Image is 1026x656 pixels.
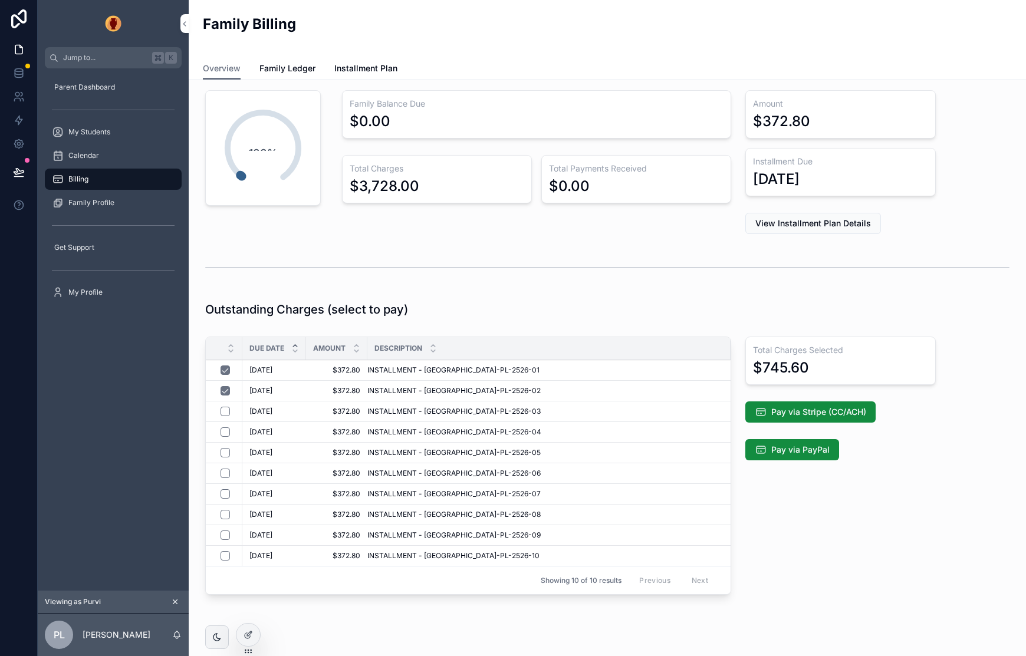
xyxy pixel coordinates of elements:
span: My Profile [68,288,103,297]
a: Calendar [45,145,182,166]
span: Billing [68,174,88,184]
span: INSTALLMENT - [GEOGRAPHIC_DATA]-PL-2526-02 [367,386,541,395]
p: [PERSON_NAME] [83,629,150,641]
span: $372.80 [313,386,360,395]
h3: Family Balance Due [350,98,724,110]
span: Amount [313,344,346,353]
span: $372.80 [313,427,360,437]
span: $372.80 [313,551,360,561]
span: 100% [223,145,303,151]
span: [DATE] [249,510,272,519]
span: INSTALLMENT - [GEOGRAPHIC_DATA]-PL-2526-09 [367,530,541,540]
h2: Family Billing [203,14,296,34]
span: [DATE] [249,448,272,457]
span: Showing 10 of 10 results [541,576,621,585]
span: Calendar [68,151,99,160]
button: Pay via PayPal [745,439,839,460]
a: Get Support [45,237,182,258]
button: Jump to...K [45,47,182,68]
h3: Installment Due [753,156,928,167]
span: Due Date [249,344,284,353]
div: $3,728.00 [350,177,419,196]
span: [DATE] [249,489,272,499]
span: My Students [68,127,110,137]
span: INSTALLMENT - [GEOGRAPHIC_DATA]-PL-2526-07 [367,489,541,499]
a: My Students [45,121,182,143]
span: INSTALLMENT - [GEOGRAPHIC_DATA]-PL-2526-08 [367,510,541,519]
span: Get Support [54,243,94,252]
span: $372.80 [313,448,360,457]
h3: Total Charges [350,163,524,174]
span: Viewing as Purvi [45,597,101,606]
span: INSTALLMENT - [GEOGRAPHIC_DATA]-PL-2526-04 [367,427,541,437]
span: Pay via PayPal [771,444,830,456]
a: Family Ledger [259,58,315,81]
a: Overview [203,58,241,80]
span: Parent Dashboard [54,83,115,92]
span: Family Ledger [259,62,315,74]
h1: Outstanding Charges (select to pay) [205,301,408,318]
span: [DATE] [249,551,272,561]
span: View Installment Plan Details [755,217,871,229]
span: [DATE] [249,427,272,437]
span: [DATE] [249,386,272,395]
a: Family Profile [45,192,182,213]
span: Jump to... [63,53,147,62]
a: Parent Dashboard [45,77,182,98]
span: Overview [203,62,241,74]
span: K [166,53,176,62]
span: Family Profile [68,198,114,207]
span: $372.80 [313,530,360,540]
span: $372.80 [313,407,360,416]
a: Installment Plan [334,58,397,81]
span: $372.80 [313,489,360,499]
h3: Total Charges Selected [753,344,928,356]
span: INSTALLMENT - [GEOGRAPHIC_DATA]-PL-2526-06 [367,469,541,478]
span: INSTALLMENT - [GEOGRAPHIC_DATA]-PL-2526-01 [367,365,540,375]
div: $372.80 [753,112,810,131]
span: Installment Plan [334,62,397,74]
h3: Total Payments Received [549,163,724,174]
span: PL [54,628,65,642]
span: INSTALLMENT - [GEOGRAPHIC_DATA]-PL-2526-03 [367,407,541,416]
a: My Profile [45,282,182,303]
span: INSTALLMENT - [GEOGRAPHIC_DATA]-PL-2526-05 [367,448,541,457]
span: INSTALLMENT - [GEOGRAPHIC_DATA]-PL-2526-10 [367,551,540,561]
span: $372.80 [313,510,360,519]
span: [DATE] [249,365,272,375]
div: $0.00 [350,112,390,131]
div: $745.60 [753,358,809,377]
div: $0.00 [549,177,590,196]
h3: Amount [753,98,928,110]
button: View Installment Plan Details [745,213,881,234]
span: Description [374,344,422,353]
span: $372.80 [313,365,360,375]
div: [DATE] [753,170,800,189]
img: App logo [104,14,123,33]
a: Billing [45,169,182,190]
div: scrollable content [38,68,189,318]
span: [DATE] [249,407,272,416]
button: Pay via Stripe (CC/ACH) [745,401,876,423]
span: Pay via Stripe (CC/ACH) [771,406,866,418]
span: $372.80 [313,469,360,478]
span: [DATE] [249,530,272,540]
span: [DATE] [249,469,272,478]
